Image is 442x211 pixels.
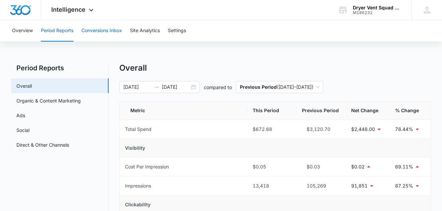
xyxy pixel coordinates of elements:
button: Period Reports [41,20,73,42]
div: $672.68 [253,126,291,133]
div: 105,269 [302,182,340,190]
th: Net Change [346,101,390,120]
h1: Overall [119,63,147,73]
span: Intelligence [51,6,85,13]
a: Organic & Content Marketing [16,97,81,104]
button: Site Analytics [130,20,160,42]
th: Metric [120,101,247,120]
th: Previous Period [297,101,346,120]
div: Impressions [125,182,151,190]
a: Overall [16,82,32,89]
div: Cost Per Impression [125,163,169,170]
button: Conversions Inbox [81,20,122,42]
p: Previous Period [240,84,277,90]
p: $2,448.00 [351,126,375,133]
p: 87.25% [395,182,413,190]
button: Settings [168,20,186,42]
p: compared to [204,84,232,91]
span: swap-right [154,84,159,90]
div: Total Spend [125,126,151,133]
input: Start date [123,83,151,91]
div: $0.03 [302,163,340,170]
th: % Change [390,101,431,120]
div: account id [353,10,402,15]
th: This Period [247,101,297,120]
a: Direct & Other Channels [16,141,69,148]
a: Social [16,127,29,134]
button: Overview [12,20,33,42]
h2: Period Reports [11,63,109,73]
a: Ads [16,112,25,119]
div: $3,120.70 [302,126,340,133]
span: to [154,84,159,90]
div: account name [353,5,402,10]
p: 78.44% [395,126,413,133]
div: 13,418 [253,182,291,190]
p: 91,851 [351,182,368,190]
span: ( [DATE] – [DATE] ) [240,81,319,93]
input: End date [162,83,190,91]
p: 69.11% [395,163,413,170]
p: $0.02 [351,163,365,170]
td: Visibility [120,139,431,157]
div: $0.05 [253,163,291,170]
